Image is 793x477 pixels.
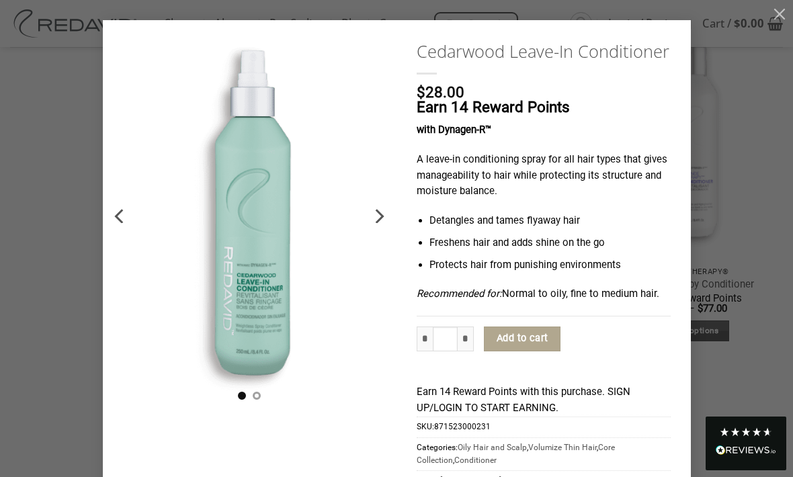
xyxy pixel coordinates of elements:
[417,417,671,437] span: SKU:
[716,445,776,455] img: REVIEWS.io
[454,456,497,465] a: Conditioner
[417,40,671,62] a: Cedarwood Leave-In Conditioner
[429,257,670,273] li: Protects hair from punishing environments
[417,443,615,465] a: Core Collection
[429,235,670,251] li: Freshens hair and adds shine on the go
[429,213,670,229] li: Detangles and tames flyaway hair
[417,83,464,101] bdi: 28.00
[417,327,433,352] input: Reduce quantity of Cedarwood Leave-In Conditioner
[458,443,527,452] a: Oily Hair and Scalp
[417,384,671,417] div: Earn 14 Reward Points with this purchase. SIGN UP/LOGIN TO START EARNING.
[417,286,671,302] p: Normal to oily, fine to medium hair.
[417,437,671,470] span: Categories: , , ,
[103,20,397,412] img: REDAVID Cedarwood Leave-in Conditioner – 1
[417,124,491,136] strong: with Dynagen-R™
[484,327,560,352] button: Add to cart
[417,288,502,300] em: Recommended for:
[417,152,671,200] p: A leave-in conditioning spray for all hair types that gives manageability to hair while protectin...
[417,83,425,101] span: $
[366,177,390,255] button: Next
[434,422,491,431] span: 871523000231
[433,327,458,352] input: Product quantity
[528,443,597,452] a: Volumize Thin Hair
[706,417,786,470] div: Read All Reviews
[417,98,570,116] span: Earn 14 Reward Points
[108,177,132,255] button: Previous
[253,392,261,400] li: Page dot 2
[238,392,246,400] li: Page dot 1
[716,443,776,460] div: Read All Reviews
[719,427,773,437] div: 4.8 Stars
[458,327,474,352] input: Increase quantity of Cedarwood Leave-In Conditioner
